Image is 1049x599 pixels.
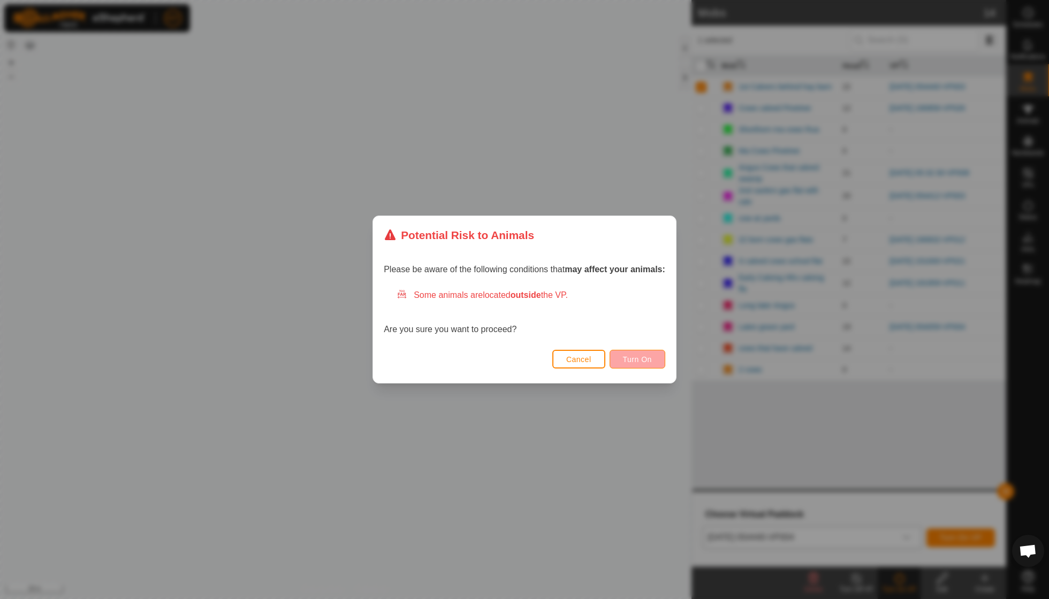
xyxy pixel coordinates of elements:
span: Cancel [566,355,591,364]
div: Open chat [1012,535,1044,567]
button: Turn On [610,350,665,368]
button: Cancel [552,350,605,368]
span: located the VP. [483,290,568,299]
strong: outside [511,290,541,299]
div: Potential Risk to Animals [384,227,534,243]
span: Turn On [623,355,652,364]
div: Some animals are [397,289,665,302]
strong: may affect your animals: [565,265,665,274]
span: Please be aware of the following conditions that [384,265,665,274]
div: Are you sure you want to proceed? [384,289,665,336]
